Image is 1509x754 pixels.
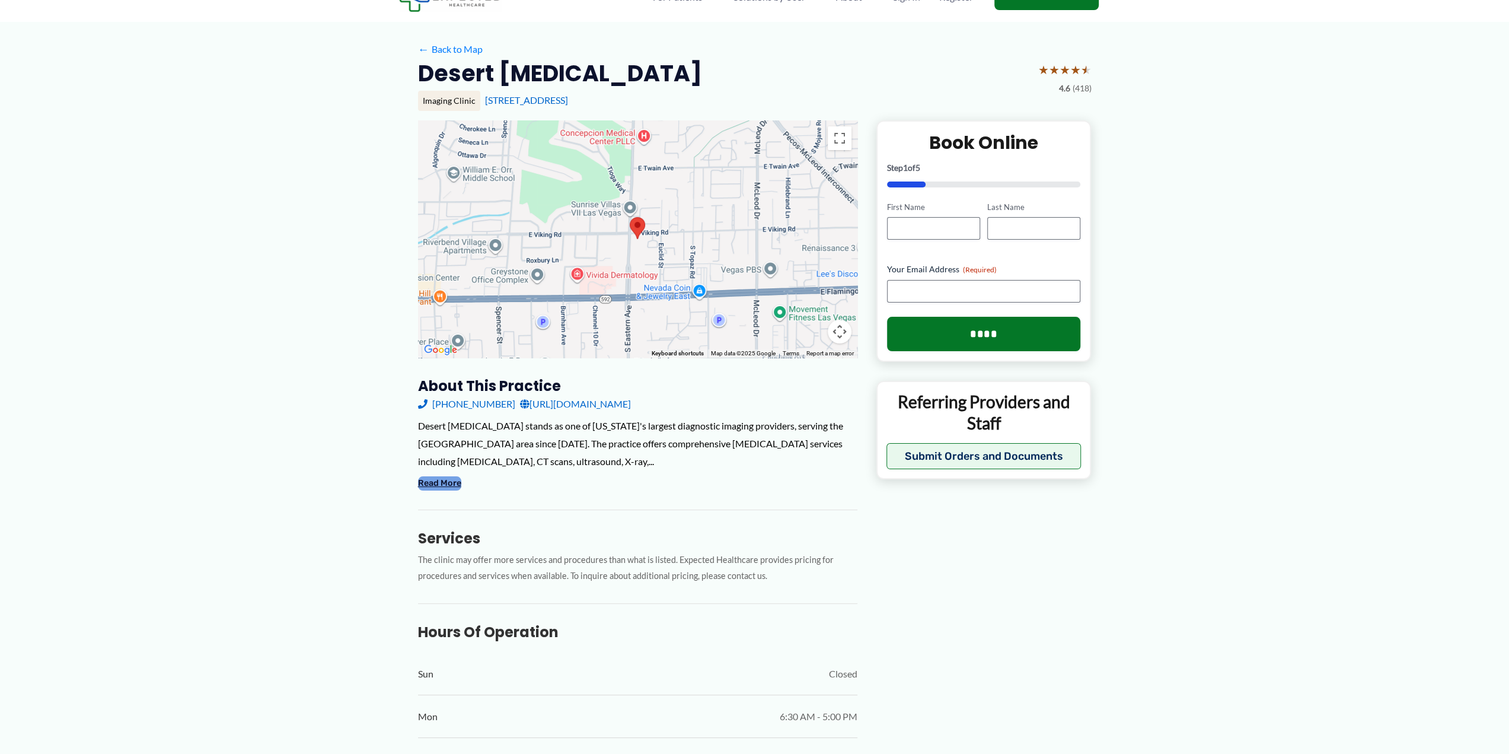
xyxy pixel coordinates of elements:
span: 5 [915,163,920,173]
span: Sun [418,665,433,683]
span: ★ [1038,59,1049,81]
span: ★ [1070,59,1081,81]
span: ★ [1060,59,1070,81]
span: (Required) [963,265,997,274]
a: [PHONE_NUMBER] [418,395,515,413]
button: Toggle fullscreen view [828,126,851,150]
span: ★ [1049,59,1060,81]
img: Google [421,342,460,358]
button: Map camera controls [828,320,851,343]
h3: Hours of Operation [418,623,857,641]
p: The clinic may offer more services and procedures than what is listed. Expected Healthcare provid... [418,552,857,584]
label: Your Email Address [887,263,1081,275]
h2: Desert [MEDICAL_DATA] [418,59,702,88]
a: Open this area in Google Maps (opens a new window) [421,342,460,358]
span: Map data ©2025 Google [711,350,776,357]
p: Referring Providers and Staff [886,391,1081,434]
a: Terms (opens in new tab) [783,350,799,357]
button: Keyboard shortcuts [652,349,704,358]
a: [STREET_ADDRESS] [485,94,568,106]
h3: About this practice [418,377,857,395]
span: (418) [1073,81,1092,96]
span: ← [418,43,429,55]
span: Mon [418,708,438,726]
span: 1 [903,163,908,173]
a: Report a map error [806,350,854,357]
span: 6:30 AM - 5:00 PM [780,708,857,726]
div: Desert [MEDICAL_DATA] stands as one of [US_STATE]'s largest diagnostic imaging providers, serving... [418,417,857,470]
span: Closed [829,665,857,683]
span: 4.6 [1059,81,1070,96]
a: [URL][DOMAIN_NAME] [520,395,631,413]
h3: Services [418,529,857,548]
div: Imaging Clinic [418,91,480,111]
a: ←Back to Map [418,40,483,58]
p: Step of [887,164,1081,172]
button: Submit Orders and Documents [886,443,1081,469]
button: Read More [418,476,461,491]
span: ★ [1081,59,1092,81]
h2: Book Online [887,131,1081,154]
label: First Name [887,202,980,213]
label: Last Name [987,202,1080,213]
